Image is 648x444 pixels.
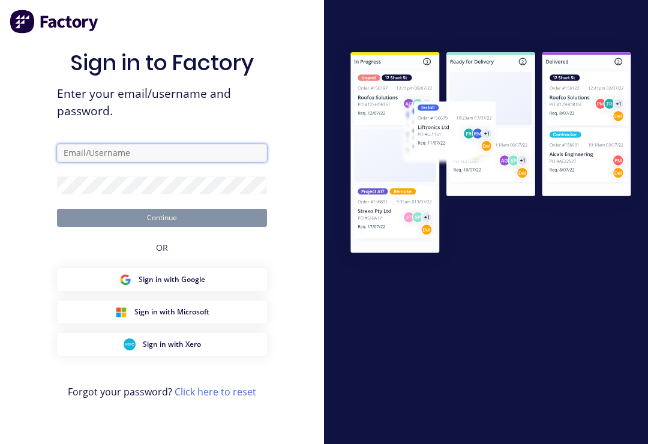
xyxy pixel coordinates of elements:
button: Google Sign inSign in with Google [57,268,267,291]
img: Microsoft Sign in [115,306,127,318]
img: Xero Sign in [124,338,136,350]
div: OR [156,227,168,268]
input: Email/Username [57,144,267,162]
button: Continue [57,209,267,227]
span: Enter your email/username and password. [57,85,267,120]
button: Xero Sign inSign in with Xero [57,333,267,356]
h1: Sign in to Factory [70,50,254,76]
span: Sign in with Google [139,274,205,285]
img: Factory [10,10,100,34]
span: Sign in with Microsoft [134,307,209,317]
span: Forgot your password? [68,385,256,399]
a: Click here to reset [175,385,256,398]
span: Sign in with Xero [143,339,201,350]
img: Sign in [334,37,648,271]
button: Microsoft Sign inSign in with Microsoft [57,301,267,323]
img: Google Sign in [119,274,131,286]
